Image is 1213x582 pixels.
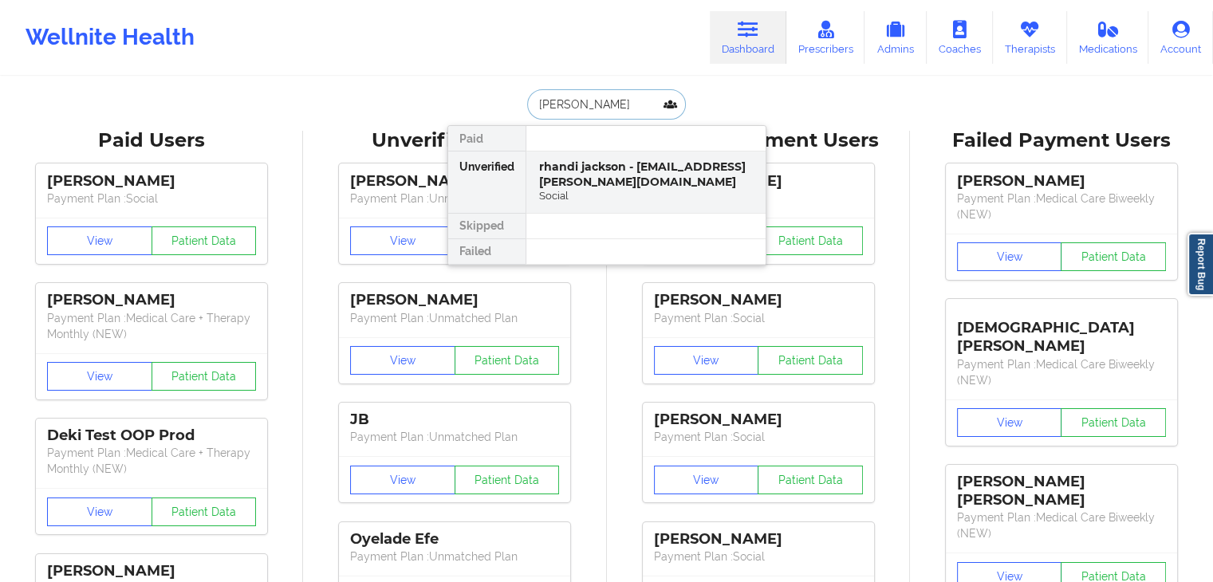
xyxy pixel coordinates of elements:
div: Paid [448,126,526,151]
div: [PERSON_NAME] [350,291,559,309]
a: Medications [1067,11,1149,64]
div: [PERSON_NAME] [654,291,863,309]
div: [PERSON_NAME] [654,530,863,549]
div: Oyelade Efe [350,530,559,549]
button: Patient Data [455,466,560,494]
a: Therapists [993,11,1067,64]
button: Patient Data [1061,408,1166,437]
button: View [350,466,455,494]
div: [PERSON_NAME] [654,411,863,429]
div: [PERSON_NAME] [350,172,559,191]
div: [PERSON_NAME] [47,291,256,309]
div: rhandi jackson - [EMAIL_ADDRESS][PERSON_NAME][DOMAIN_NAME] [539,159,753,189]
a: Coaches [927,11,993,64]
p: Payment Plan : Social [47,191,256,206]
button: View [47,362,152,391]
div: [PERSON_NAME] [957,172,1166,191]
div: [PERSON_NAME] [PERSON_NAME] [957,473,1166,509]
button: Patient Data [152,226,257,255]
div: Paid Users [11,128,292,153]
button: View [654,466,759,494]
p: Payment Plan : Medical Care Biweekly (NEW) [957,509,1166,541]
p: Payment Plan : Unmatched Plan [350,429,559,445]
p: Payment Plan : Social [654,310,863,326]
div: [PERSON_NAME] [47,562,256,580]
p: Payment Plan : Medical Care + Therapy Monthly (NEW) [47,445,256,477]
div: Skipped [448,214,526,239]
button: View [47,226,152,255]
a: Account [1148,11,1213,64]
button: View [350,346,455,375]
p: Payment Plan : Social [654,429,863,445]
button: View [957,408,1062,437]
div: Unverified Users [314,128,595,153]
button: Patient Data [758,466,863,494]
div: [DEMOGRAPHIC_DATA][PERSON_NAME] [957,307,1166,356]
p: Payment Plan : Unmatched Plan [350,191,559,206]
div: Deki Test OOP Prod [47,427,256,445]
div: Social [539,189,753,203]
p: Payment Plan : Medical Care Biweekly (NEW) [957,191,1166,222]
button: Patient Data [455,346,560,375]
a: Dashboard [710,11,786,64]
button: Patient Data [152,362,257,391]
p: Payment Plan : Unmatched Plan [350,549,559,564]
button: Patient Data [152,497,257,526]
p: Payment Plan : Medical Care + Therapy Monthly (NEW) [47,310,256,342]
div: Failed [448,239,526,265]
div: JB [350,411,559,429]
a: Prescribers [786,11,865,64]
p: Payment Plan : Social [654,549,863,564]
a: Report Bug [1187,233,1213,296]
div: Failed Payment Users [921,128,1202,153]
button: View [957,242,1062,271]
p: Payment Plan : Medical Care Biweekly (NEW) [957,356,1166,388]
button: View [47,497,152,526]
div: [PERSON_NAME] [47,172,256,191]
button: Patient Data [758,346,863,375]
button: Patient Data [758,226,863,255]
button: View [350,226,455,255]
div: Unverified [448,151,526,214]
button: View [654,346,759,375]
button: Patient Data [1061,242,1166,271]
a: Admins [864,11,927,64]
p: Payment Plan : Unmatched Plan [350,310,559,326]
